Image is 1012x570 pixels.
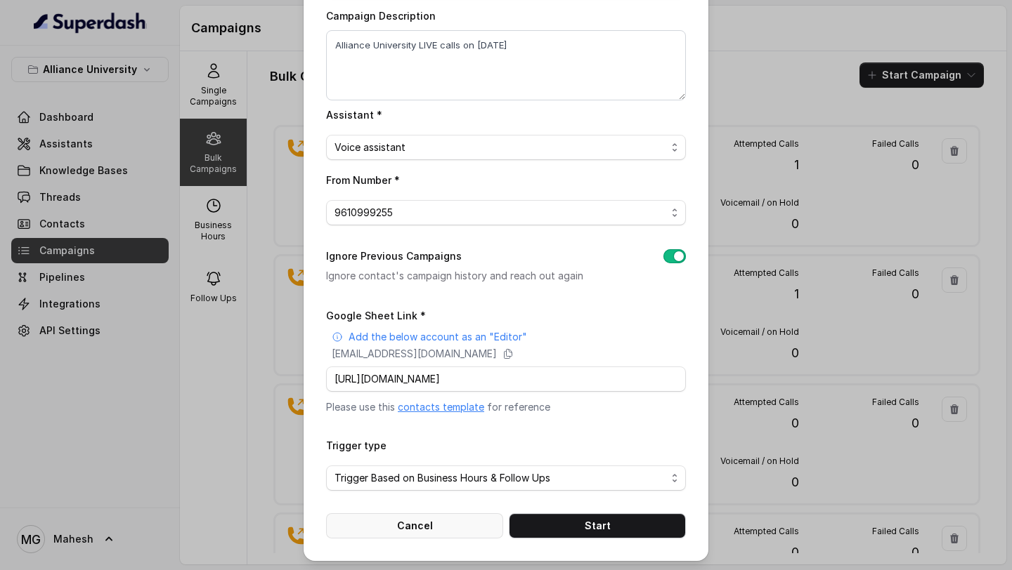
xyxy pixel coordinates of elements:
button: Voice assistant [326,135,686,160]
p: [EMAIL_ADDRESS][DOMAIN_NAME] [332,347,497,361]
label: Ignore Previous Campaigns [326,248,462,265]
button: Trigger Based on Business Hours & Follow Ups [326,465,686,491]
a: contacts template [398,401,484,413]
span: Trigger Based on Business Hours & Follow Ups [335,470,666,486]
label: Google Sheet Link * [326,310,426,322]
label: Campaign Description [326,10,436,22]
label: Trigger type [326,439,387,451]
span: Voice assistant [335,139,666,156]
button: Cancel [326,513,503,538]
p: Please use this for reference [326,400,686,414]
p: Add the below account as an "Editor" [349,330,527,344]
span: 9610999255 [335,204,666,221]
label: Assistant * [326,109,382,121]
label: From Number * [326,174,400,186]
button: 9610999255 [326,200,686,225]
p: Ignore contact's campaign history and reach out again [326,267,641,284]
button: Start [509,513,686,538]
